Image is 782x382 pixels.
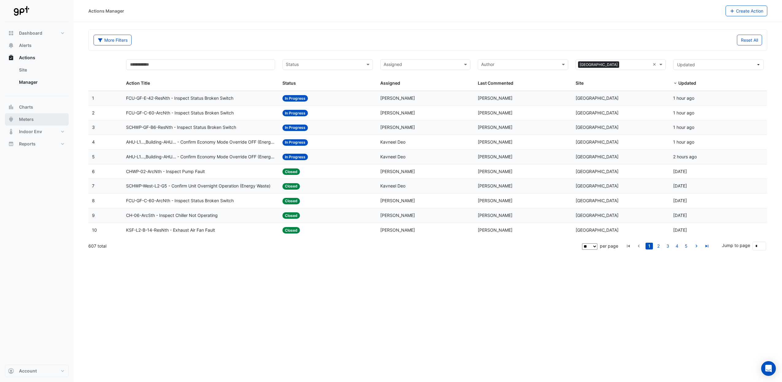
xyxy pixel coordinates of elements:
[761,361,776,376] div: Open Intercom Messenger
[478,183,512,188] span: [PERSON_NAME]
[5,39,69,52] button: Alerts
[673,198,687,203] span: 2025-07-09T10:40:48.892
[88,8,124,14] div: Actions Manager
[126,183,270,190] span: SCHWP-West-L2-G5 - Confirm Unit Overnight Operation (Energy Waste)
[14,76,69,88] a: Manager
[576,125,619,130] span: [GEOGRAPHIC_DATA]
[92,154,95,159] span: 5
[282,168,300,175] span: Closed
[726,6,768,16] button: Create Action
[673,183,687,188] span: 2025-07-10T10:12:34.227
[19,55,35,61] span: Actions
[92,125,95,130] span: 3
[673,110,694,115] span: 2025-08-11T09:18:46.097
[126,168,205,175] span: CHWP-02-ArcNth - Inspect Pump Fault
[8,104,14,110] app-icon: Charts
[380,213,415,218] span: [PERSON_NAME]
[126,139,275,146] span: AHU-L1...,Building-AHU... - Confirm Economy Mode Override OFF (Energy Waste)
[654,243,663,249] li: page 2
[576,213,619,218] span: [GEOGRAPHIC_DATA]
[380,125,415,130] span: [PERSON_NAME]
[478,227,512,233] span: [PERSON_NAME]
[635,243,642,249] a: go to previous page
[653,61,658,68] span: Clear
[655,243,662,249] a: 2
[380,154,405,159] span: Kavneel Deo
[126,197,234,204] span: FCU-GF-C-60-ArcNth - Inspect Status Broken Switch
[673,227,687,233] span: 2025-07-09T10:39:52.926
[576,95,619,101] span: [GEOGRAPHIC_DATA]
[126,80,150,86] span: Action Title
[5,138,69,150] button: Reports
[126,153,275,160] span: AHU-L1...,Building-AHU... - Confirm Economy Mode Override OFF (Energy Waste)
[8,116,14,122] app-icon: Meters
[282,198,300,204] span: Closed
[282,183,300,190] span: Closed
[380,227,415,233] span: [PERSON_NAME]
[681,243,691,249] li: page 5
[478,198,512,203] span: [PERSON_NAME]
[92,169,95,174] span: 6
[92,139,95,145] span: 4
[7,5,35,17] img: Company Logo
[663,243,672,249] li: page 3
[722,242,750,249] label: Jump to page
[5,113,69,125] button: Meters
[664,243,671,249] a: 3
[380,169,415,174] span: [PERSON_NAME]
[576,169,619,174] span: [GEOGRAPHIC_DATA]
[677,62,695,67] span: Updated
[673,154,697,159] span: 2025-08-11T09:13:00.785
[126,124,236,131] span: SCHWP-GF-B6-ResNth - Inspect Status Broken Switch
[576,110,619,115] span: [GEOGRAPHIC_DATA]
[625,243,632,249] a: go to first page
[126,212,218,219] span: CH-06-ArcSth - Inspect Chiller Not Operating
[19,30,42,36] span: Dashboard
[282,95,308,102] span: In Progress
[5,64,69,91] div: Actions
[8,42,14,48] app-icon: Alerts
[478,110,512,115] span: [PERSON_NAME]
[478,139,512,145] span: [PERSON_NAME]
[478,80,513,86] span: Last Commented
[478,125,512,130] span: [PERSON_NAME]
[380,110,415,115] span: [PERSON_NAME]
[282,212,300,219] span: Closed
[578,61,619,68] span: [GEOGRAPHIC_DATA]
[19,368,37,374] span: Account
[646,243,653,249] a: 1
[5,27,69,39] button: Dashboard
[737,35,762,45] button: Reset All
[478,213,512,218] span: [PERSON_NAME]
[8,141,14,147] app-icon: Reports
[645,243,654,249] li: page 1
[5,101,69,113] button: Charts
[380,95,415,101] span: [PERSON_NAME]
[8,129,14,135] app-icon: Indoor Env
[673,139,694,145] span: 2025-08-11T09:17:13.210
[576,198,619,203] span: [GEOGRAPHIC_DATA]
[126,95,233,102] span: FCU-GF-E-42-ResNth - Inspect Status Broken Switch
[5,125,69,138] button: Indoor Env
[19,104,33,110] span: Charts
[19,116,34,122] span: Meters
[380,198,415,203] span: [PERSON_NAME]
[576,154,619,159] span: [GEOGRAPHIC_DATA]
[5,365,69,377] button: Account
[380,183,405,188] span: Kavneel Deo
[693,243,700,249] a: go to next page
[14,64,69,76] a: Site
[576,80,584,86] span: Site
[673,95,694,101] span: 2025-08-11T09:19:07.715
[8,55,14,61] app-icon: Actions
[88,238,581,254] div: 607 total
[380,80,400,86] span: Assigned
[282,139,308,146] span: In Progress
[282,110,308,116] span: In Progress
[576,183,619,188] span: [GEOGRAPHIC_DATA]
[576,139,619,145] span: [GEOGRAPHIC_DATA]
[380,139,405,145] span: Kavneel Deo
[92,183,94,188] span: 7
[282,125,308,131] span: In Progress
[92,198,95,203] span: 8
